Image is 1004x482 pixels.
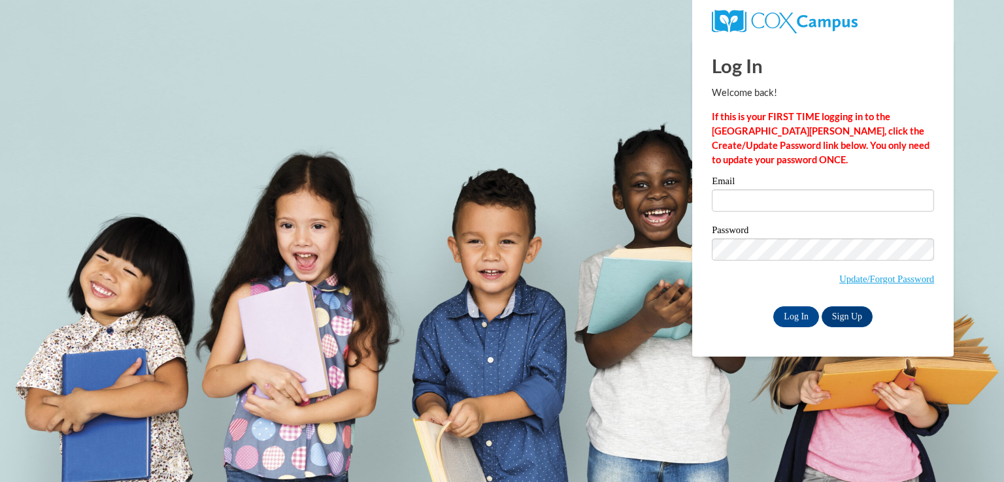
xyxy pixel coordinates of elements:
a: Sign Up [822,306,873,327]
strong: If this is your FIRST TIME logging in to the [GEOGRAPHIC_DATA][PERSON_NAME], click the Create/Upd... [712,111,929,165]
label: Email [712,176,934,189]
h1: Log In [712,52,934,79]
a: COX Campus [712,15,858,26]
label: Password [712,225,934,238]
p: Welcome back! [712,86,934,100]
img: COX Campus [712,10,858,33]
a: Update/Forgot Password [839,274,934,284]
input: Log In [773,306,819,327]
